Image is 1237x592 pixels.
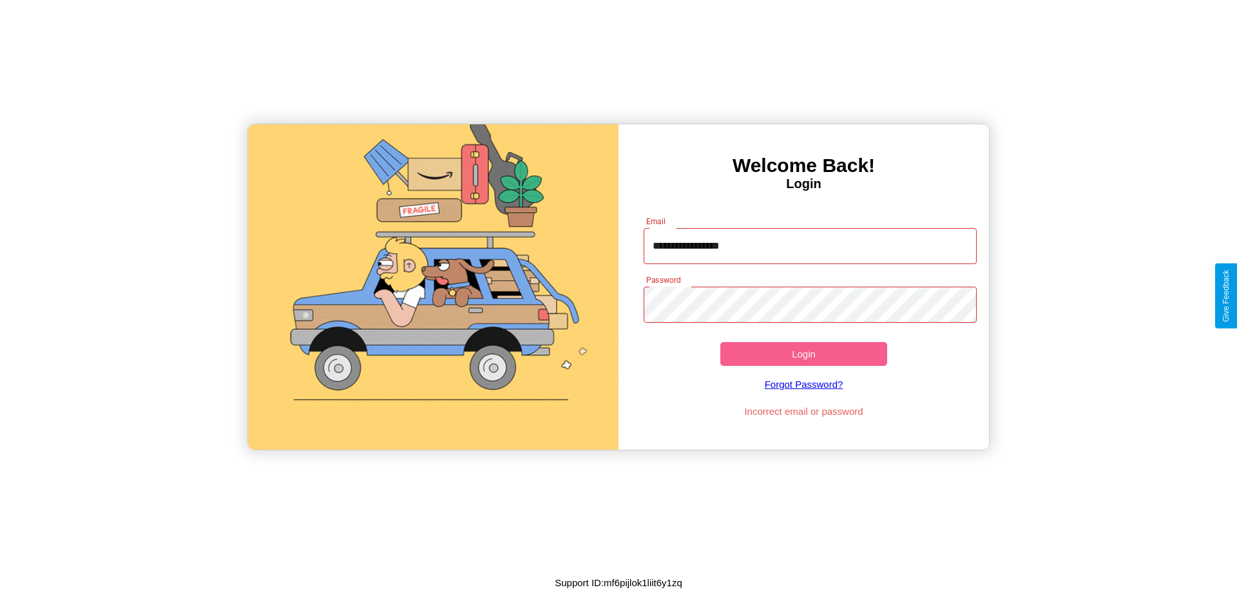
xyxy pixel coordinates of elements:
label: Password [646,274,680,285]
a: Forgot Password? [637,366,971,403]
p: Support ID: mf6pijlok1liit6y1zq [555,574,682,591]
div: Give Feedback [1222,270,1231,322]
h3: Welcome Back! [618,155,989,177]
h4: Login [618,177,989,191]
button: Login [720,342,887,366]
p: Incorrect email or password [637,403,971,420]
img: gif [248,124,618,450]
label: Email [646,216,666,227]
